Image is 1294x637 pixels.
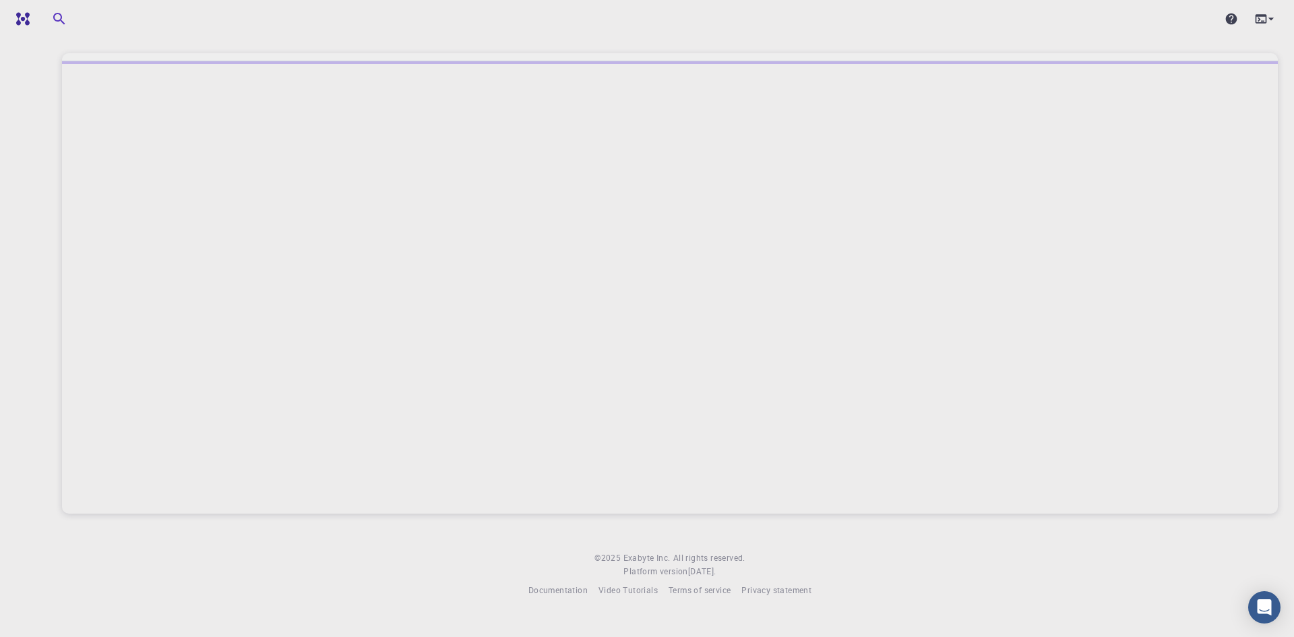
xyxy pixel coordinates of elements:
span: [DATE] . [688,566,716,576]
div: Open Intercom Messenger [1248,591,1281,624]
span: Video Tutorials [598,584,658,595]
span: Platform version [623,565,687,578]
span: Terms of service [669,584,731,595]
a: Exabyte Inc. [623,551,671,565]
span: Documentation [528,584,588,595]
span: Privacy statement [741,584,811,595]
span: Exabyte Inc. [623,552,671,563]
a: [DATE]. [688,565,716,578]
a: Terms of service [669,584,731,597]
img: logo [11,12,30,26]
a: Video Tutorials [598,584,658,597]
a: Documentation [528,584,588,597]
span: © 2025 [594,551,623,565]
span: All rights reserved. [673,551,745,565]
a: Privacy statement [741,584,811,597]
